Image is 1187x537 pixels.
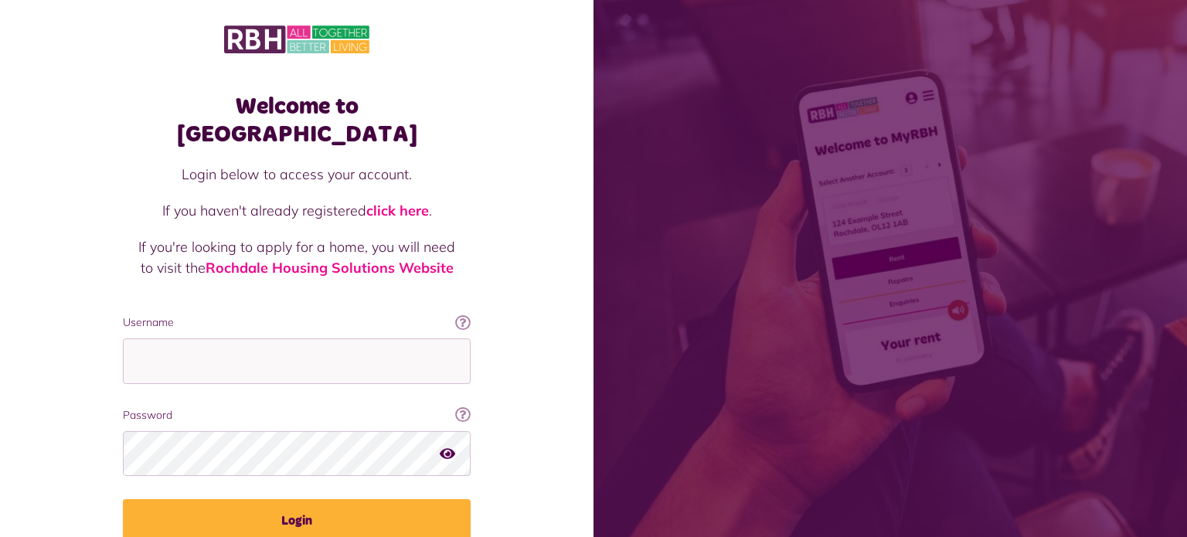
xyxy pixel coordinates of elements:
p: Login below to access your account. [138,164,455,185]
p: If you haven't already registered . [138,200,455,221]
h1: Welcome to [GEOGRAPHIC_DATA] [123,93,471,148]
img: MyRBH [224,23,369,56]
label: Password [123,407,471,423]
p: If you're looking to apply for a home, you will need to visit the [138,236,455,278]
label: Username [123,314,471,331]
a: click here [366,202,429,219]
a: Rochdale Housing Solutions Website [206,259,454,277]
